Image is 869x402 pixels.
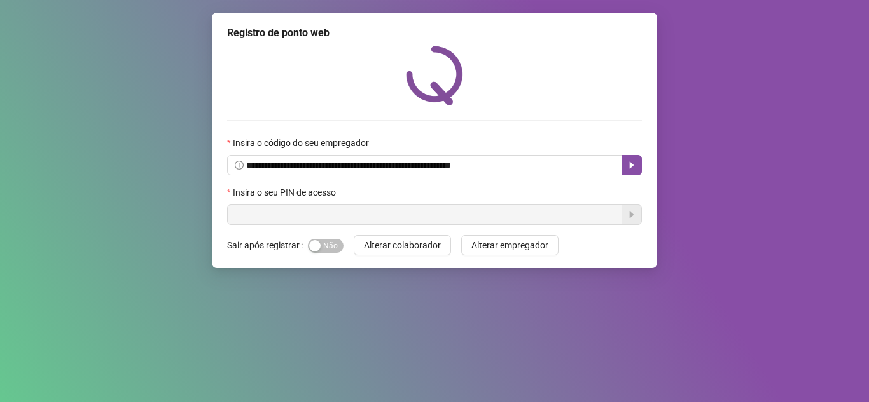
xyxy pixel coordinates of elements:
label: Insira o seu PIN de acesso [227,185,344,199]
label: Insira o código do seu empregador [227,136,377,150]
button: Alterar empregador [461,235,559,255]
label: Sair após registrar [227,235,308,255]
span: Alterar empregador [471,238,548,252]
button: Alterar colaborador [354,235,451,255]
span: Alterar colaborador [364,238,441,252]
span: caret-right [627,160,637,170]
img: QRPoint [406,46,463,105]
div: Registro de ponto web [227,25,642,41]
span: info-circle [235,161,244,170]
